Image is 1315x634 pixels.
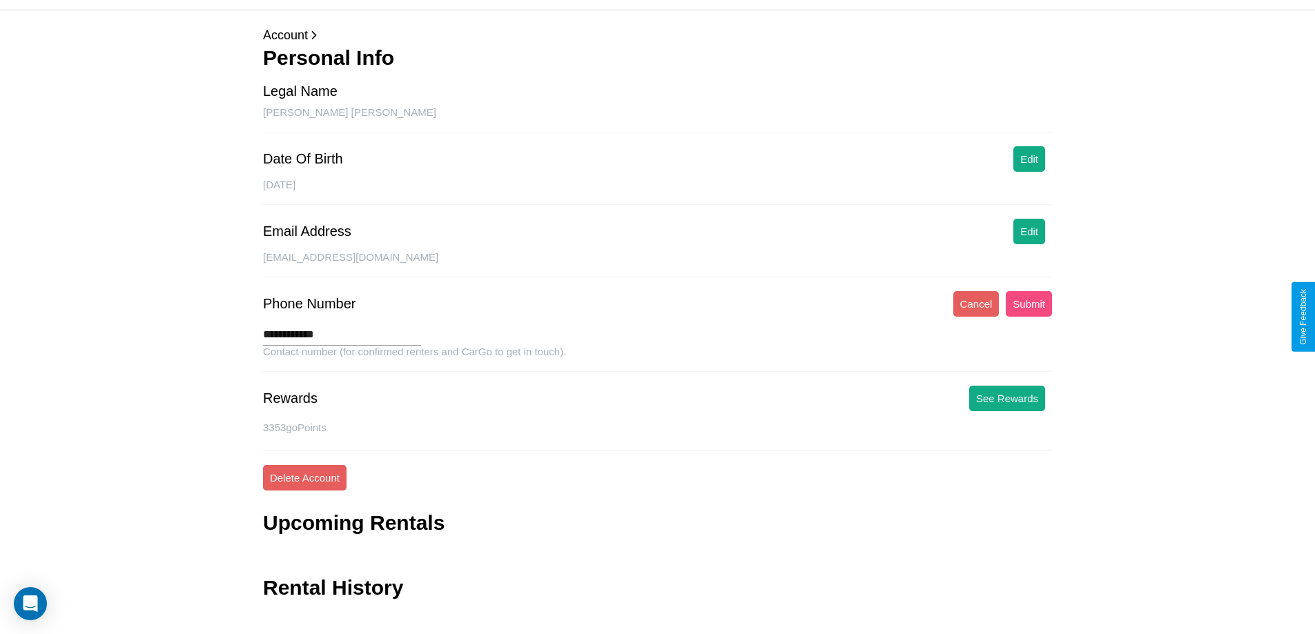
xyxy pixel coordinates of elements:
div: Rewards [263,390,318,406]
div: Phone Number [263,296,356,312]
div: Open Intercom Messenger [14,587,47,620]
button: Cancel [953,291,1000,317]
h3: Personal Info [263,46,1052,70]
p: 3353 goPoints [263,418,1052,437]
div: Give Feedback [1298,289,1308,345]
div: Email Address [263,224,351,239]
div: [DATE] [263,179,1052,205]
div: Contact number (for confirmed renters and CarGo to get in touch). [263,346,1052,372]
button: Delete Account [263,465,347,491]
div: [PERSON_NAME] [PERSON_NAME] [263,106,1052,132]
div: [EMAIL_ADDRESS][DOMAIN_NAME] [263,251,1052,277]
p: Account [263,24,1052,46]
button: Edit [1013,219,1045,244]
h3: Upcoming Rentals [263,511,445,535]
button: Submit [1006,291,1052,317]
div: Date Of Birth [263,151,343,167]
h3: Rental History [263,576,403,600]
button: See Rewards [969,386,1045,411]
div: Legal Name [263,83,338,99]
button: Edit [1013,146,1045,172]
